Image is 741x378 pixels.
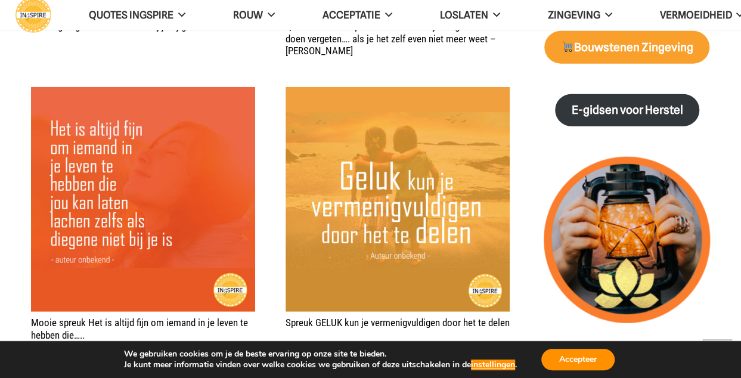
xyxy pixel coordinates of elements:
[31,317,248,340] a: Mooie spreuk Het is altijd fijn om iemand in je leven te hebben die…..
[31,87,255,311] img: Het is altijd fijn om iemand in je leven te hebben die.....Het is altijd fijn om iemand in je lev...
[286,317,510,329] a: Spreuk GELUK kun je vermenigvuldigen door het te delen
[541,349,615,370] button: Accepteer
[89,9,173,21] span: QUOTES INGSPIRE
[286,20,496,57] a: Quote vriendschap: Vrienden kunnen je zorgen even doen vergeten…. als je het zelf even niet meer ...
[286,88,510,100] a: Spreuk GELUK kun je vermenigvuldigen door het te delen
[323,9,380,21] span: Acceptatie
[440,9,488,21] span: Loslaten
[562,41,573,52] img: 🛒
[544,157,710,323] img: lichtpuntjes voor in donkere tijden
[561,41,693,54] strong: Bouwstenen Zingeving
[31,88,255,100] a: Mooie spreuk Het is altijd fijn om iemand in je leven te hebben die…..
[233,9,263,21] span: ROUW
[547,9,600,21] span: Zingeving
[124,349,517,360] p: We gebruiken cookies om je de beste ervaring op onze site te bieden.
[555,94,699,127] a: E-gidsen voor Herstel
[702,339,732,369] a: Terug naar top
[286,87,510,311] img: Spreuk: GELUK kun je vermenigvuldigen door het te delen
[124,360,517,370] p: Je kunt meer informatie vinden over welke cookies we gebruiken of deze uitschakelen in de .
[659,9,731,21] span: VERMOEIDHEID
[471,360,515,370] button: instellingen
[571,103,683,117] strong: E-gidsen voor Herstel
[544,31,709,64] a: 🛒Bouwstenen Zingeving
